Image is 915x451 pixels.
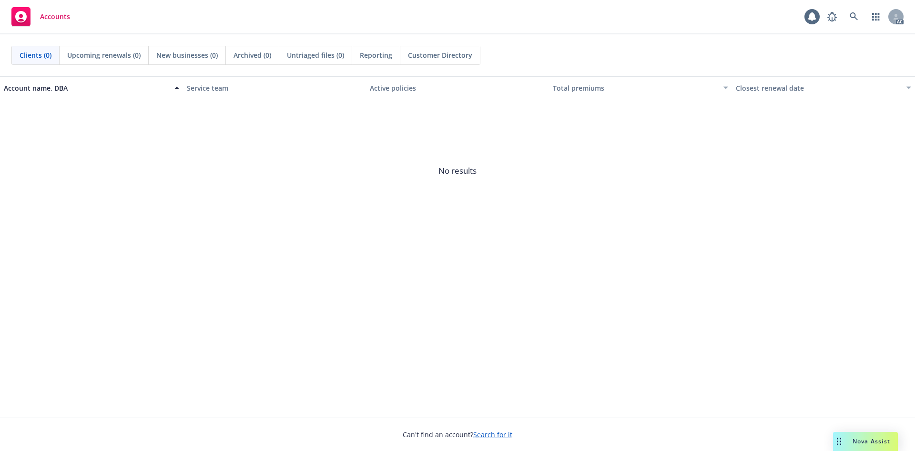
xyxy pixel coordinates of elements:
[287,50,344,60] span: Untriaged files (0)
[736,83,901,93] div: Closest renewal date
[4,83,169,93] div: Account name, DBA
[866,7,885,26] a: Switch app
[187,83,362,93] div: Service team
[549,76,732,99] button: Total premiums
[20,50,51,60] span: Clients (0)
[156,50,218,60] span: New businesses (0)
[833,432,845,451] div: Drag to move
[370,83,545,93] div: Active policies
[844,7,864,26] a: Search
[408,50,472,60] span: Customer Directory
[8,3,74,30] a: Accounts
[366,76,549,99] button: Active policies
[360,50,392,60] span: Reporting
[234,50,271,60] span: Archived (0)
[732,76,915,99] button: Closest renewal date
[833,432,898,451] button: Nova Assist
[823,7,842,26] a: Report a Bug
[183,76,366,99] button: Service team
[403,430,512,440] span: Can't find an account?
[40,13,70,21] span: Accounts
[553,83,718,93] div: Total premiums
[473,430,512,439] a: Search for it
[67,50,141,60] span: Upcoming renewals (0)
[853,437,890,445] span: Nova Assist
